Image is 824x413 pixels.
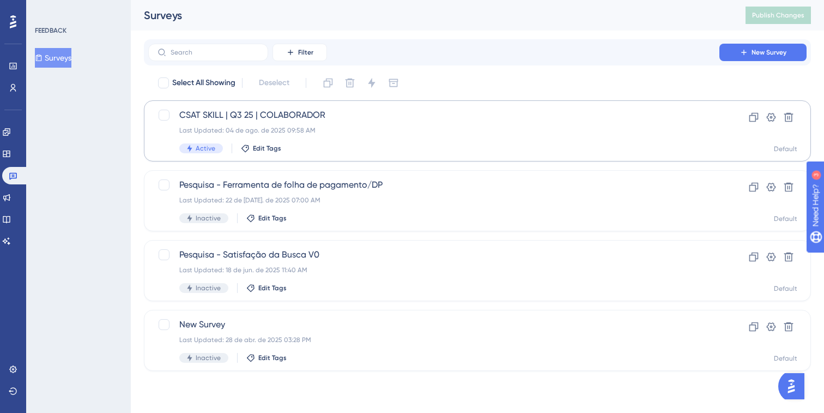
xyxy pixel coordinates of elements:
button: Filter [272,44,327,61]
span: CSAT SKILL | Q3 25 | COLABORADOR [179,109,688,122]
span: Edit Tags [258,354,287,362]
span: Deselect [259,76,289,89]
button: Edit Tags [246,214,287,223]
div: Last Updated: 28 de abr. de 2025 03:28 PM [179,336,688,344]
span: New Survey [752,48,786,57]
button: Publish Changes [746,7,811,24]
span: Filter [298,48,313,57]
button: Edit Tags [246,354,287,362]
div: Last Updated: 22 de [DATE]. de 2025 07:00 AM [179,196,688,205]
span: Active [196,144,215,153]
div: Default [774,214,797,223]
div: FEEDBACK [35,26,66,35]
button: Edit Tags [241,144,281,153]
span: Select All Showing [172,76,235,89]
span: Inactive [196,354,221,362]
span: Edit Tags [253,144,281,153]
div: Default [774,354,797,363]
span: Edit Tags [258,284,287,292]
span: Pesquisa - Ferramenta de folha de pagamento/DP [179,178,688,191]
div: 3 [76,5,79,14]
span: Edit Tags [258,214,287,223]
span: New Survey [179,318,688,331]
button: Edit Tags [246,284,287,292]
div: Last Updated: 04 de ago. de 2025 09:58 AM [179,126,688,135]
span: Pesquisa - Satisfação da Busca V0 [179,248,688,261]
span: Need Help? [26,3,68,16]
div: Surveys [144,8,718,23]
button: New Survey [719,44,807,61]
div: Default [774,145,797,153]
button: Surveys [35,48,71,68]
div: Default [774,284,797,293]
span: Inactive [196,214,221,223]
input: Search [171,49,259,56]
div: Last Updated: 18 de jun. de 2025 11:40 AM [179,266,688,274]
button: Deselect [249,73,299,93]
span: Publish Changes [752,11,804,20]
span: Inactive [196,284,221,292]
iframe: UserGuiding AI Assistant Launcher [778,370,811,403]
